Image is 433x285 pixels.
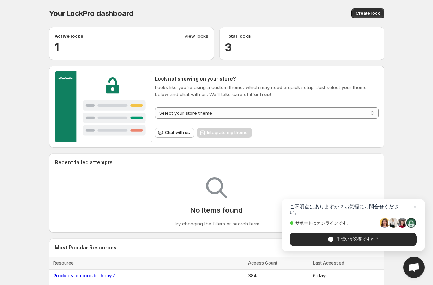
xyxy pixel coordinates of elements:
span: 手伝いが必要ですか？ [290,233,417,246]
p: Total locks [225,32,251,40]
img: Empty search results [206,177,227,198]
h2: Lock not showing on your store? [155,75,378,82]
button: Chat with us [155,128,194,138]
a: Open chat [403,257,425,278]
h2: Recent failed attempts [55,159,113,166]
td: 384 [246,270,311,281]
span: Resource [53,260,74,266]
a: Products: cocoro-birthday↗ [53,273,116,278]
a: View locks [184,32,208,40]
span: サポートはオンラインです。 [290,220,377,226]
p: Try changing the filters or search term [174,220,259,227]
p: Looks like you're using a custom theme, which may need a quick setup. Just select your theme belo... [155,84,378,98]
img: Customer support [55,71,152,142]
span: Your LockPro dashboard [49,9,134,18]
span: ご不明点はありますか？お気軽にお問合せください。 [290,204,417,215]
span: Chat with us [165,130,190,136]
strong: for free! [252,91,271,97]
button: Create lock [351,8,384,18]
td: 6 days [311,270,384,281]
span: 手伝いが必要ですか？ [337,236,379,242]
span: Last Accessed [313,260,344,266]
span: Create lock [356,11,380,16]
h2: 3 [225,40,379,54]
p: No Items found [190,206,242,214]
h2: 1 [55,40,208,54]
h2: Most Popular Resources [55,244,379,251]
p: Active locks [55,32,83,40]
span: Access Count [248,260,277,266]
